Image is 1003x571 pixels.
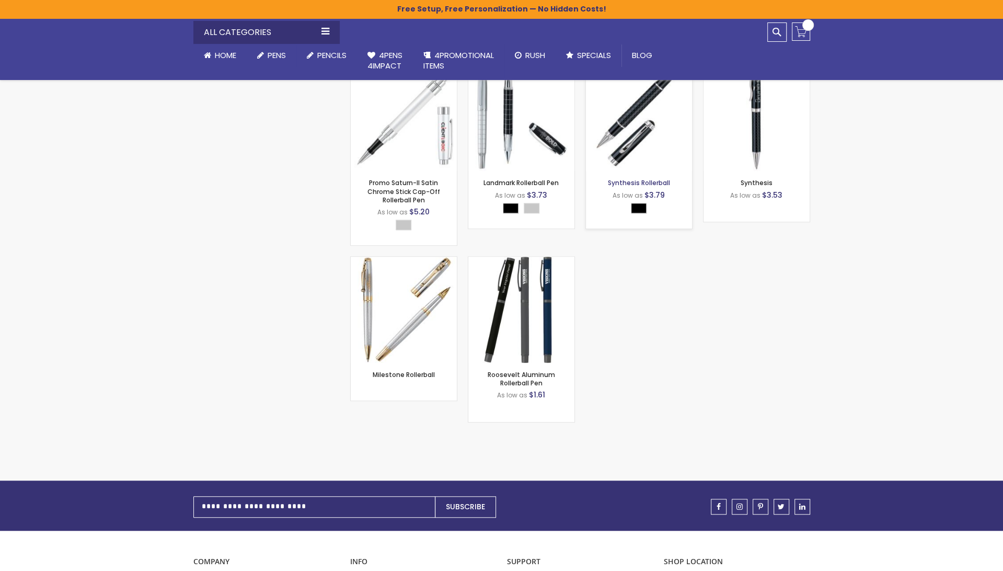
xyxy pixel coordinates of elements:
[586,65,692,171] img: Synthesis Rollerball
[350,557,497,567] p: INFO
[503,203,545,216] div: Select A Color
[423,50,494,71] span: 4PROMOTIONAL ITEMS
[351,256,457,265] a: Milestone Rollerball
[193,21,340,44] div: All Categories
[741,178,773,187] a: Synthesis
[396,220,417,233] div: Select A Color
[396,220,411,230] div: Silver
[296,44,357,67] a: Pencils
[762,190,782,200] span: $3.53
[377,208,408,216] span: As low as
[215,50,236,61] span: Home
[799,503,805,510] span: linkedin
[631,203,647,213] div: Black
[495,191,525,200] span: As low as
[774,499,789,515] a: twitter
[556,44,621,67] a: Specials
[507,557,653,567] p: Support
[794,499,810,515] a: linkedin
[711,499,727,515] a: facebook
[351,257,457,363] img: Milestone Rollerball
[613,191,643,200] span: As low as
[632,50,652,61] span: Blog
[608,178,670,187] a: Synthesis Rollerball
[732,499,747,515] a: instagram
[529,390,545,400] span: $1.61
[373,370,435,379] a: Milestone Rollerball
[317,50,347,61] span: Pencils
[753,499,768,515] a: pinterest
[758,503,763,510] span: pinterest
[730,191,760,200] span: As low as
[664,557,810,567] p: SHOP LOCATION
[577,50,611,61] span: Specials
[483,178,559,187] a: Landmark Rollerball Pen
[409,207,430,217] span: $5.20
[524,203,539,213] div: Silver
[704,65,810,171] img: Synthesis
[193,44,247,67] a: Home
[468,256,574,265] a: Roosevelt Aluminum Rollerball Pen
[621,44,663,67] a: Blog
[193,557,340,567] p: COMPANY
[736,503,743,510] span: instagram
[357,44,413,78] a: 4Pens4impact
[367,178,440,204] a: Promo Saturn-II Satin Chrome Stick Cap-Off Rollerball Pen
[644,190,665,200] span: $3.79
[247,44,296,67] a: Pens
[367,50,402,71] span: 4Pens 4impact
[503,203,518,213] div: Black
[268,50,286,61] span: Pens
[413,44,504,78] a: 4PROMOTIONALITEMS
[778,503,785,510] span: twitter
[468,257,574,363] img: Roosevelt Aluminum Rollerball Pen
[446,501,485,512] span: Subscribe
[525,50,545,61] span: Rush
[351,65,457,171] img: Promo Saturn-II Satin Chrome Stick Cap-Off Rollerball Pen
[527,190,547,200] span: $3.73
[497,391,527,399] span: As low as
[435,496,496,518] button: Subscribe
[717,503,721,510] span: facebook
[468,65,574,171] img: Landmark Rollerball Pen
[504,44,556,67] a: Rush
[488,370,555,387] a: Roosevelt Aluminum Rollerball Pen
